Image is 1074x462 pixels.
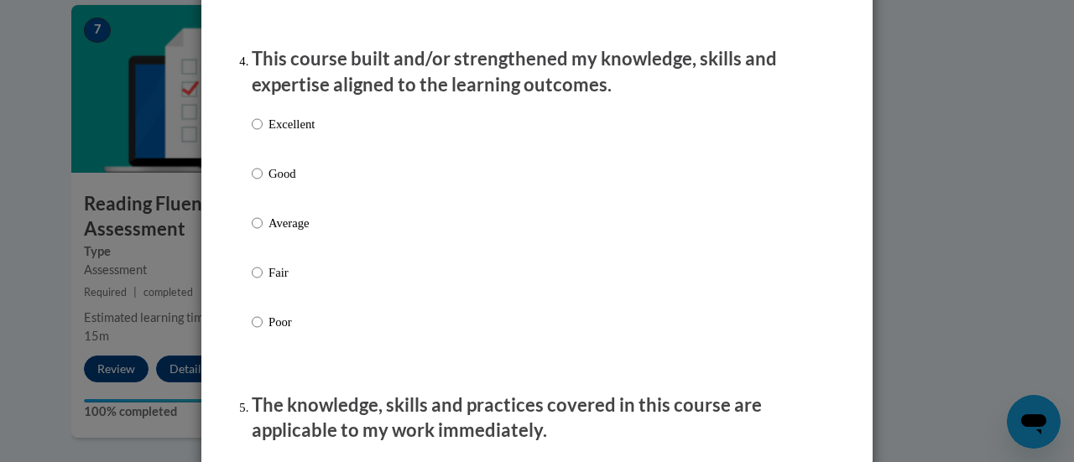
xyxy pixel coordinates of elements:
p: Excellent [268,115,315,133]
p: Poor [268,313,315,331]
input: Poor [252,313,263,331]
p: This course built and/or strengthened my knowledge, skills and expertise aligned to the learning ... [252,46,822,98]
input: Excellent [252,115,263,133]
p: Good [268,164,315,183]
input: Fair [252,263,263,282]
p: The knowledge, skills and practices covered in this course are applicable to my work immediately. [252,392,822,444]
input: Average [252,214,263,232]
p: Fair [268,263,315,282]
input: Good [252,164,263,183]
p: Average [268,214,315,232]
